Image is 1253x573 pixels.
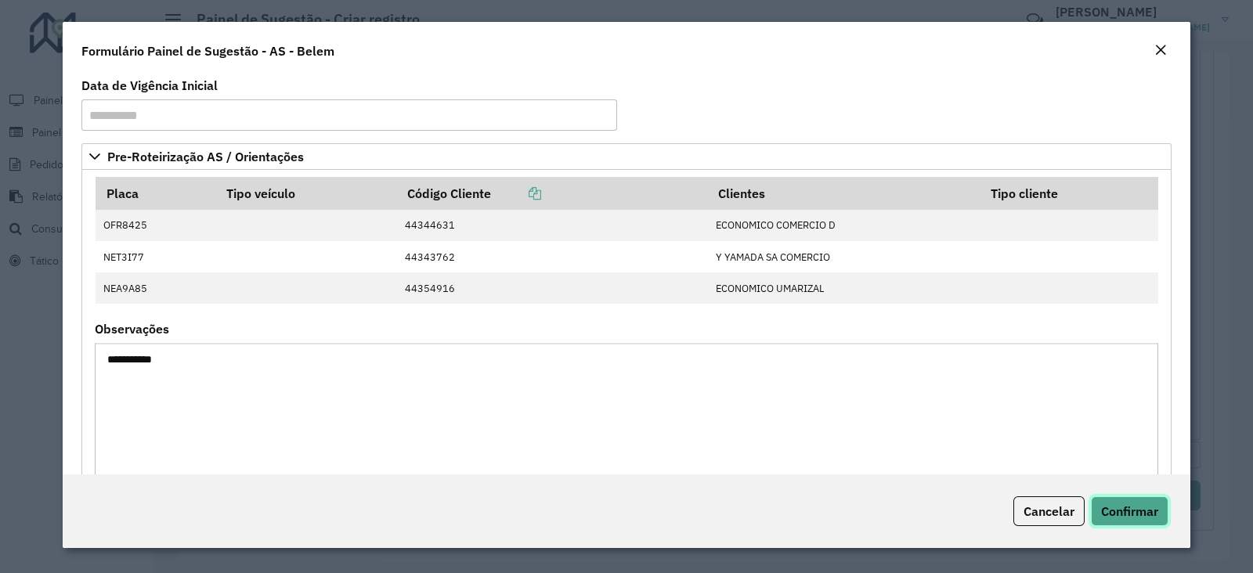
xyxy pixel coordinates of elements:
h4: Formulário Painel de Sugestão - AS - Belem [81,41,334,60]
td: Y YAMADA SA COMERCIO [707,241,980,272]
td: 44343762 [396,241,707,272]
th: Tipo cliente [980,177,1158,210]
th: Tipo veículo [216,177,397,210]
td: ECONOMICO UMARIZAL [707,272,980,304]
a: Pre-Roteirização AS / Orientações [81,143,1172,170]
span: Cancelar [1024,503,1074,519]
td: ECONOMICO COMERCIO D [707,210,980,241]
button: Cancelar [1013,496,1085,526]
em: Fechar [1154,44,1167,56]
th: Placa [96,177,216,210]
td: 44354916 [396,272,707,304]
div: Pre-Roteirização AS / Orientações [81,170,1172,496]
button: Close [1150,41,1172,61]
span: Confirmar [1101,503,1158,519]
td: OFR8425 [96,210,216,241]
td: 44344631 [396,210,707,241]
label: Observações [95,319,169,338]
span: Pre-Roteirização AS / Orientações [107,150,304,163]
button: Confirmar [1091,496,1168,526]
td: NEA9A85 [96,272,216,304]
label: Data de Vigência Inicial [81,76,218,95]
th: Clientes [707,177,980,210]
th: Código Cliente [396,177,707,210]
a: Copiar [491,186,541,201]
td: NET3I77 [96,241,216,272]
